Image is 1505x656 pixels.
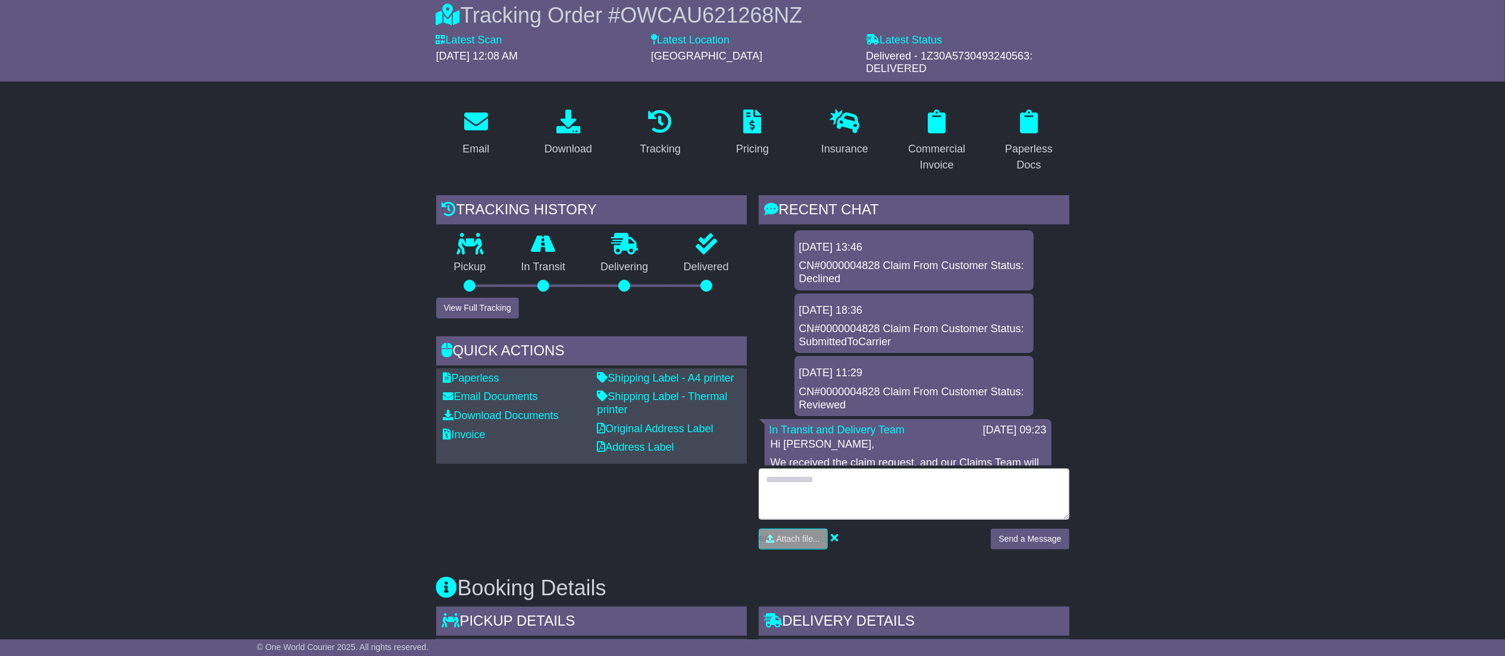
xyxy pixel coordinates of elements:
[640,141,680,157] div: Tracking
[799,260,1029,285] div: CN#0000004828 Claim From Customer Status: Declined
[821,141,868,157] div: Insurance
[257,642,429,652] span: © One World Courier 2025. All rights reserved.
[799,241,1029,254] div: [DATE] 13:46
[597,372,734,384] a: Shipping Label - A4 printer
[666,261,747,274] p: Delivered
[771,438,1046,451] p: Hi [PERSON_NAME],
[443,372,499,384] a: Paperless
[583,261,667,274] p: Delivering
[759,195,1069,227] div: RECENT CHAT
[436,50,518,62] span: [DATE] 12:08 AM
[632,105,688,161] a: Tracking
[897,105,977,177] a: Commercial Invoice
[462,141,489,157] div: Email
[799,386,1029,411] div: CN#0000004828 Claim From Customer Status: Reviewed
[597,391,728,416] a: Shipping Label - Thermal printer
[436,336,747,368] div: Quick Actions
[799,304,1029,317] div: [DATE] 18:36
[597,441,674,453] a: Address Label
[436,2,1069,28] div: Tracking Order #
[620,3,802,27] span: OWCAU621268NZ
[443,410,559,421] a: Download Documents
[866,34,942,47] label: Latest Status
[769,424,905,436] a: In Transit and Delivery Team
[813,105,876,161] a: Insurance
[436,576,1069,600] h3: Booking Details
[503,261,583,274] p: In Transit
[989,105,1069,177] a: Paperless Docs
[651,50,762,62] span: [GEOGRAPHIC_DATA]
[537,105,600,161] a: Download
[436,261,504,274] p: Pickup
[545,141,592,157] div: Download
[799,367,1029,380] div: [DATE] 11:29
[728,105,777,161] a: Pricing
[651,34,730,47] label: Latest Location
[455,105,497,161] a: Email
[443,391,538,402] a: Email Documents
[736,141,769,157] div: Pricing
[436,298,519,318] button: View Full Tracking
[997,141,1062,173] div: Paperless Docs
[436,607,747,639] div: Pickup Details
[866,50,1032,75] span: Delivered - 1Z30A5730493240563: DELIVERED
[759,607,1069,639] div: Delivery Details
[905,141,969,173] div: Commercial Invoice
[597,423,714,435] a: Original Address Label
[991,529,1069,549] button: Send a Message
[799,323,1029,348] div: CN#0000004828 Claim From Customer Status: SubmittedToCarrier
[436,34,502,47] label: Latest Scan
[983,424,1047,437] div: [DATE] 09:23
[771,457,1046,482] p: We received the claim request, and our Claims Team will review it.
[436,195,747,227] div: Tracking history
[443,429,486,441] a: Invoice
